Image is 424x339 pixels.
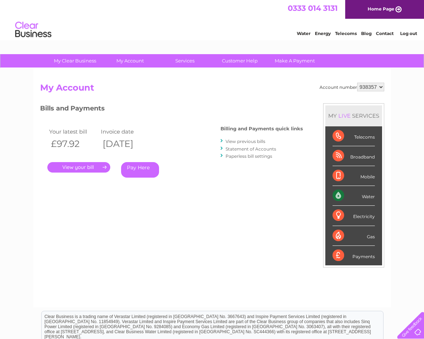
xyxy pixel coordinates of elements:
a: Services [155,54,215,68]
a: Make A Payment [265,54,325,68]
div: Water [333,186,375,206]
a: Statement of Accounts [226,146,276,152]
a: Water [297,31,310,36]
div: Account number [320,83,384,91]
th: £97.92 [47,136,99,151]
div: Clear Business is a trading name of Verastar Limited (registered in [GEOGRAPHIC_DATA] No. 3667643... [42,4,383,35]
a: Telecoms [335,31,357,36]
div: Broadband [333,146,375,166]
a: Pay Here [121,162,159,178]
h3: Bills and Payments [40,103,303,116]
div: Electricity [333,206,375,226]
a: My Clear Business [45,54,105,68]
div: MY SERVICES [325,105,382,126]
th: [DATE] [99,136,151,151]
div: LIVE [337,112,352,119]
a: Paperless bill settings [226,153,272,159]
h4: Billing and Payments quick links [220,126,303,131]
a: Customer Help [210,54,270,68]
td: Invoice date [99,127,151,136]
div: Mobile [333,166,375,186]
div: Gas [333,226,375,246]
a: Energy [315,31,331,36]
a: Blog [361,31,372,36]
td: Your latest bill [47,127,99,136]
a: 0333 014 3131 [288,4,338,13]
a: . [47,162,110,173]
img: logo.png [15,19,52,41]
h2: My Account [40,83,384,96]
div: Payments [333,246,375,265]
a: Contact [376,31,394,36]
div: Telecoms [333,126,375,146]
a: My Account [100,54,160,68]
a: Log out [400,31,417,36]
a: View previous bills [226,139,265,144]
